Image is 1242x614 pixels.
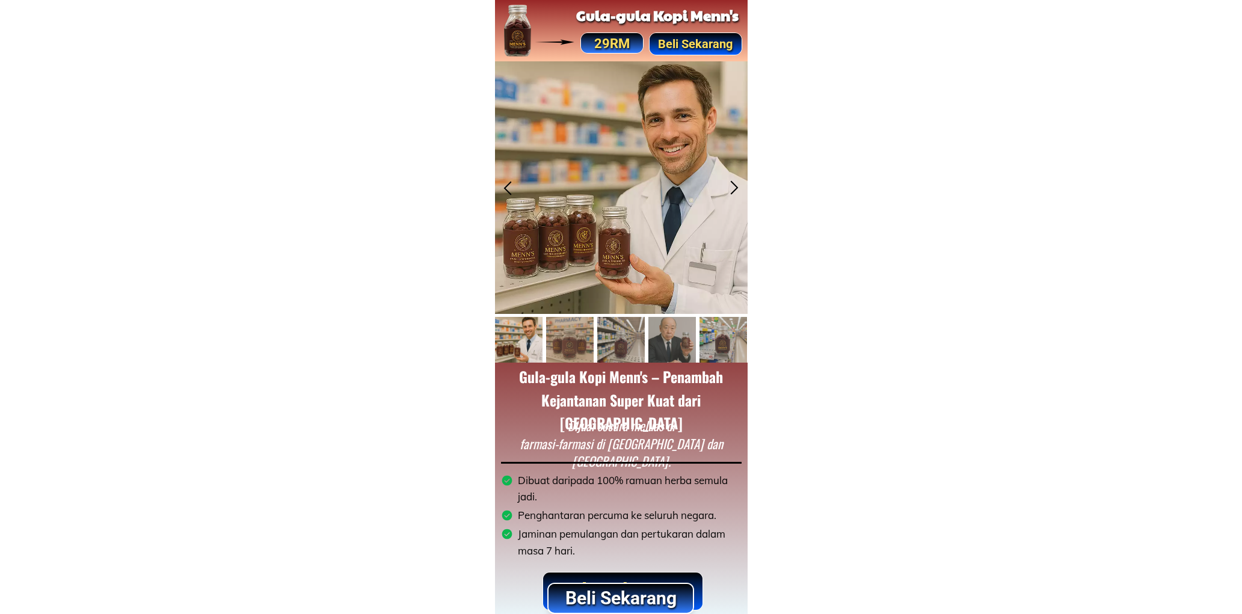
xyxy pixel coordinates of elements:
[501,472,745,507] li: Dibuat daripada 100% ramuan herba semula jadi.
[650,33,742,55] p: Beli Sekarang
[507,365,735,434] h2: Gula-gula Kopi Menn's – Penambah Kejantanan Super Kuat dari [GEOGRAPHIC_DATA]
[501,526,745,558] li: Jaminan pemulangan dan pertukaran dalam masa 7 hari.
[543,573,702,610] p: Beli Sekarang
[549,584,693,613] p: Beli Sekarang
[499,417,743,470] div: Dijual secara meluas di farmasi-farmasi di [GEOGRAPHIC_DATA] dan [GEOGRAPHIC_DATA].
[581,33,643,54] p: 29RM
[573,4,742,26] h2: Gula-gula Kopi Menn's
[501,507,745,526] li: Penghantaran percuma ke seluruh negara.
